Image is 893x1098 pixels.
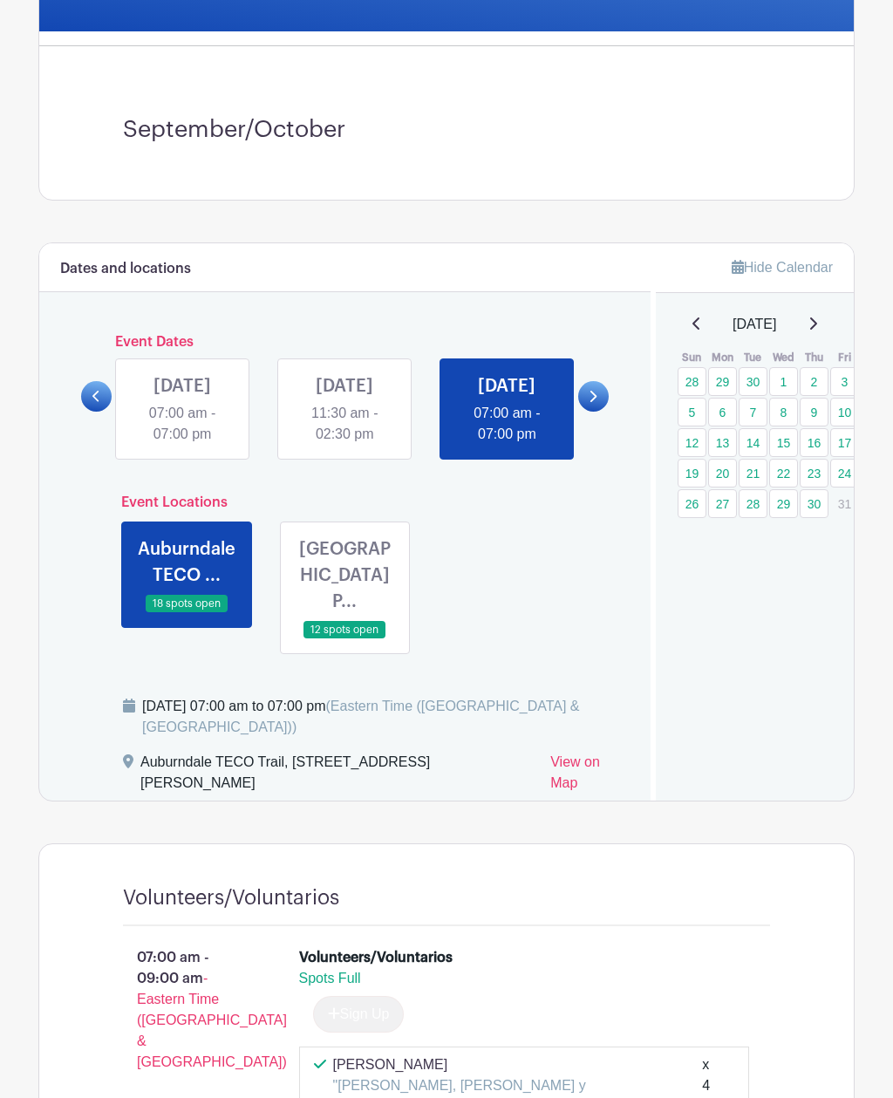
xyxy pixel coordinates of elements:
h4: Volunteers/Voluntarios [123,886,339,910]
a: 5 [678,398,706,426]
a: 28 [739,489,767,518]
span: Spots Full [299,971,361,985]
a: 13 [708,428,737,457]
div: Volunteers/Voluntarios [299,947,453,968]
th: Fri [829,349,860,366]
a: 30 [800,489,828,518]
span: (Eastern Time ([GEOGRAPHIC_DATA] & [GEOGRAPHIC_DATA])) [142,699,580,734]
p: [PERSON_NAME] [333,1054,703,1075]
h6: Event Dates [112,334,578,351]
a: 26 [678,489,706,518]
a: 12 [678,428,706,457]
a: 9 [800,398,828,426]
a: 2 [800,367,828,396]
a: 23 [800,459,828,488]
th: Thu [799,349,829,366]
th: Tue [738,349,768,366]
a: 24 [830,459,859,488]
a: 17 [830,428,859,457]
a: View on Map [550,752,629,801]
a: 1 [769,367,798,396]
a: 7 [739,398,767,426]
div: [DATE] 07:00 am to 07:00 pm [142,696,630,738]
a: 22 [769,459,798,488]
h3: September/October [123,116,770,144]
th: Wed [768,349,799,366]
a: Hide Calendar [732,260,833,275]
a: 29 [708,367,737,396]
a: 8 [769,398,798,426]
p: 31 [830,490,859,517]
a: 27 [708,489,737,518]
a: 10 [830,398,859,426]
span: [DATE] [733,314,776,335]
a: 15 [769,428,798,457]
a: 30 [739,367,767,396]
a: 20 [708,459,737,488]
h6: Event Locations [107,494,583,511]
a: 29 [769,489,798,518]
a: 16 [800,428,828,457]
a: 3 [830,367,859,396]
p: 07:00 am - 09:00 am [95,940,271,1080]
div: Auburndale TECO Trail, [STREET_ADDRESS][PERSON_NAME] [140,752,536,801]
a: 6 [708,398,737,426]
a: 14 [739,428,767,457]
a: 21 [739,459,767,488]
span: - Eastern Time ([GEOGRAPHIC_DATA] & [GEOGRAPHIC_DATA]) [137,971,287,1069]
th: Mon [707,349,738,366]
a: 28 [678,367,706,396]
h6: Dates and locations [60,261,191,277]
th: Sun [677,349,707,366]
a: 19 [678,459,706,488]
